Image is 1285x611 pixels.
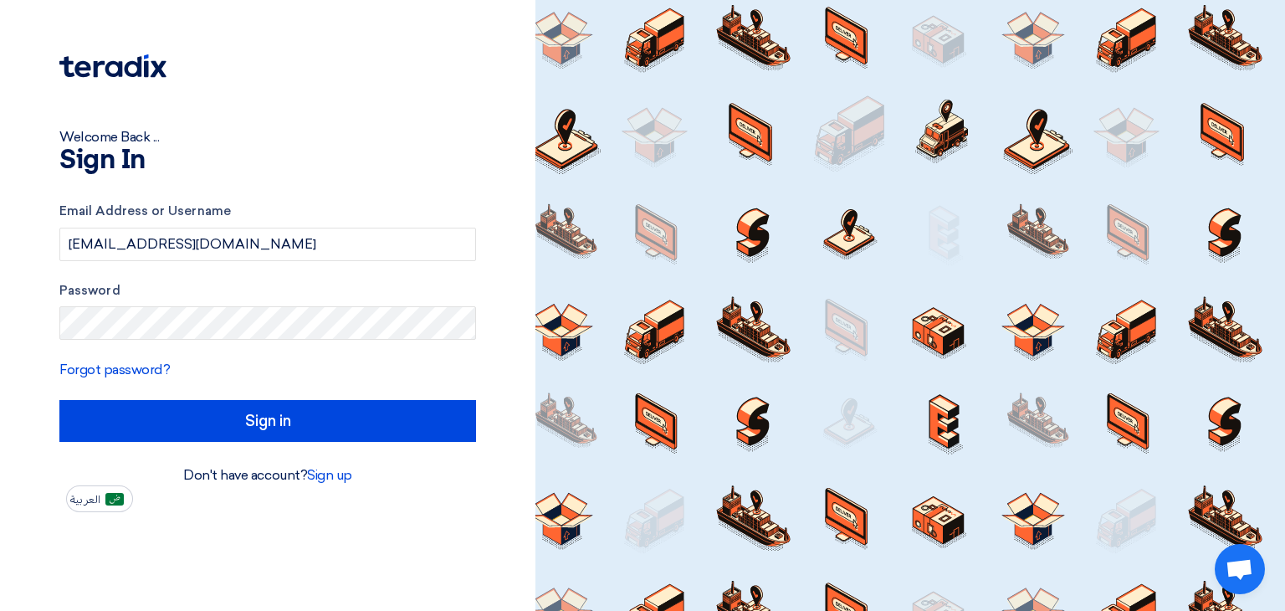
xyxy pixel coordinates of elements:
[1215,544,1265,594] div: Open chat
[59,362,170,377] a: Forgot password?
[105,493,124,506] img: ar-AR.png
[59,202,476,221] label: Email Address or Username
[59,465,476,485] div: Don't have account?
[59,147,476,174] h1: Sign In
[59,400,476,442] input: Sign in
[66,485,133,512] button: العربية
[59,54,166,78] img: Teradix logo
[59,228,476,261] input: Enter your business email or username
[59,127,476,147] div: Welcome Back ...
[70,494,100,506] span: العربية
[307,467,352,483] a: Sign up
[59,281,476,300] label: Password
